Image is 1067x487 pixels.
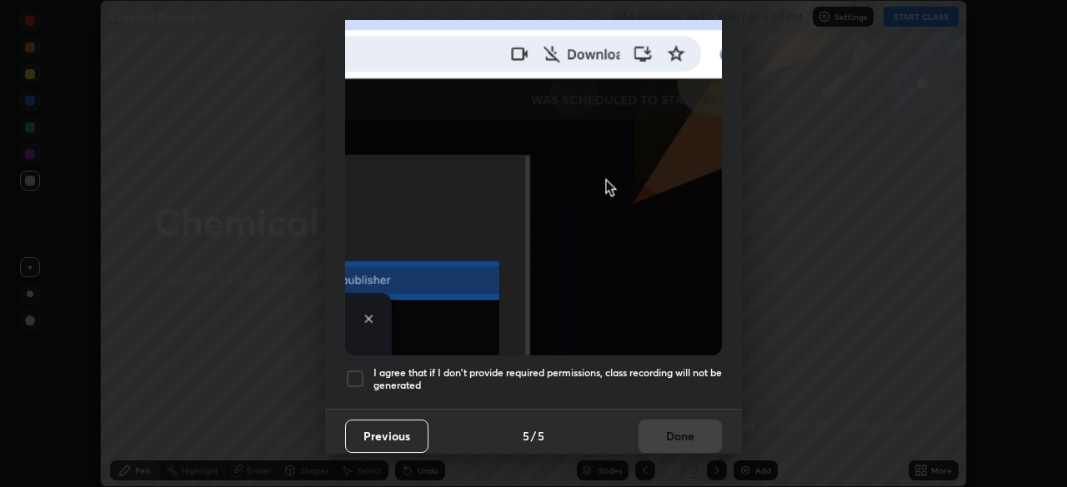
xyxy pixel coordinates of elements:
h4: 5 [523,427,529,445]
button: Previous [345,420,428,453]
h5: I agree that if I don't provide required permissions, class recording will not be generated [373,366,722,392]
h4: / [531,427,536,445]
h4: 5 [538,427,544,445]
